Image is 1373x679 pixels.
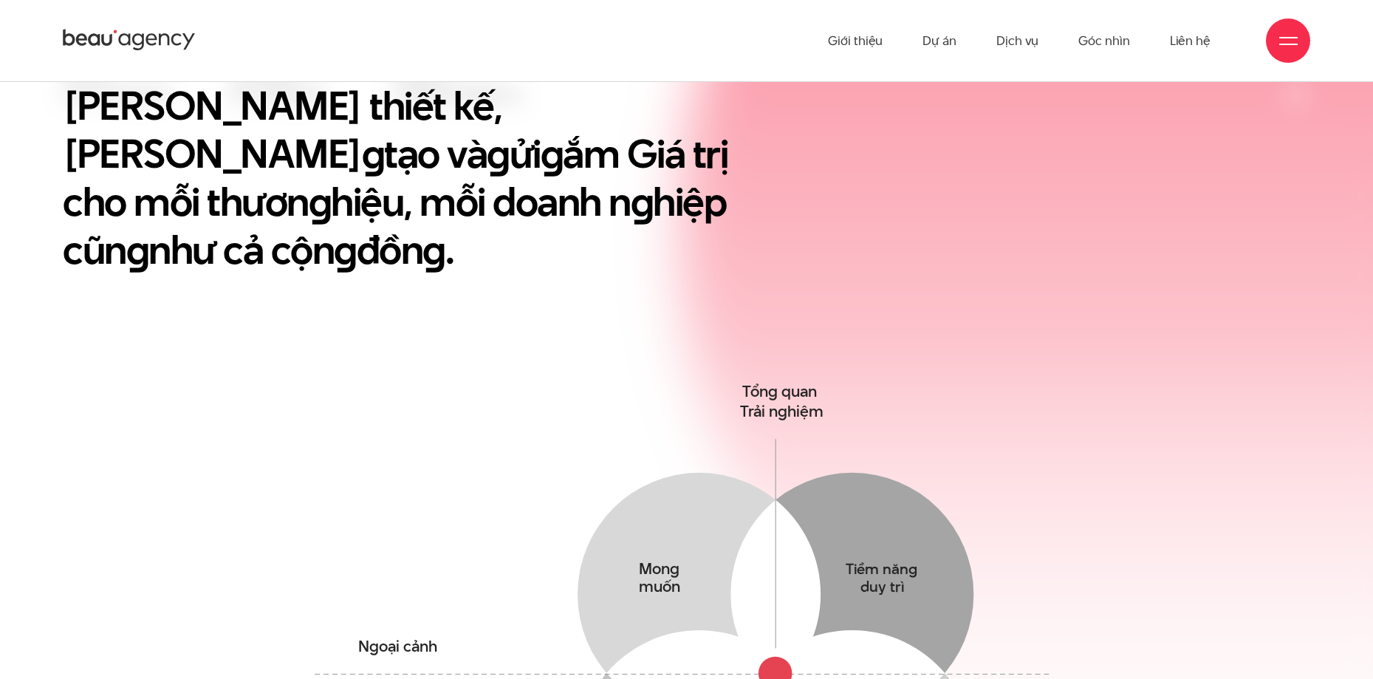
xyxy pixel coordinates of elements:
[631,174,654,229] en: g
[740,400,824,422] tspan: Trải nghiệm
[334,222,357,277] en: g
[362,126,385,181] en: g
[126,222,149,277] en: g
[541,126,564,181] en: g
[63,33,772,273] h2: Chún tôi xây dựn cho mình [PERSON_NAME] thiết kế, [PERSON_NAME] tạo và ửi ắm Giá trị cho mỗi thươ...
[422,222,445,277] en: g
[309,174,332,229] en: g
[487,126,510,181] en: g
[743,381,818,402] tspan: Tổng quan
[358,635,437,657] tspan: Ngoại cảnh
